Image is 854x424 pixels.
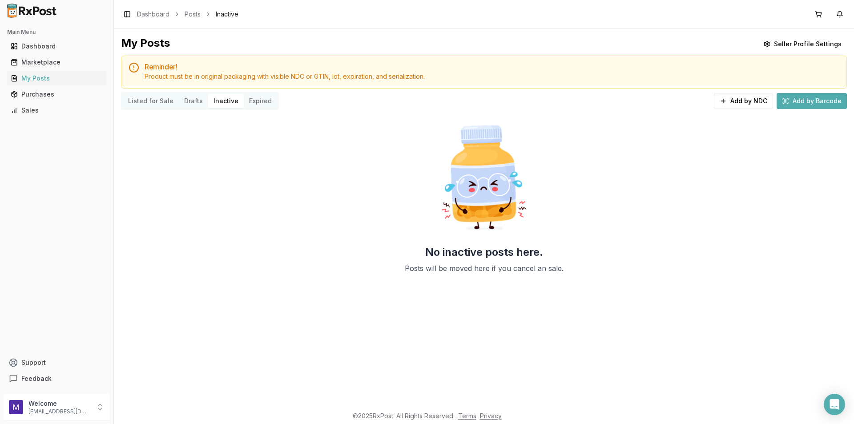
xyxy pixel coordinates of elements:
[7,38,106,54] a: Dashboard
[7,70,106,86] a: My Posts
[9,400,23,414] img: User avatar
[4,103,110,117] button: Sales
[11,90,103,99] div: Purchases
[480,412,502,420] a: Privacy
[4,39,110,53] button: Dashboard
[4,355,110,371] button: Support
[7,86,106,102] a: Purchases
[11,58,103,67] div: Marketplace
[7,102,106,118] a: Sales
[714,93,773,109] button: Add by NDC
[425,245,543,259] h2: No inactive posts here.
[777,93,847,109] button: Add by Barcode
[11,74,103,83] div: My Posts
[4,87,110,101] button: Purchases
[11,42,103,51] div: Dashboard
[758,36,847,52] button: Seller Profile Settings
[7,54,106,70] a: Marketplace
[4,4,60,18] img: RxPost Logo
[244,94,277,108] button: Expired
[179,94,208,108] button: Drafts
[4,71,110,85] button: My Posts
[405,263,564,274] p: Posts will be moved here if you cancel an sale.
[145,63,839,70] h5: Reminder!
[145,72,839,81] div: Product must be in original packaging with visible NDC or GTIN, lot, expiration, and serialization.
[216,10,238,19] span: Inactive
[28,399,90,408] p: Welcome
[123,94,179,108] button: Listed for Sale
[427,121,541,234] img: Sad Pill Bottle
[121,36,170,52] div: My Posts
[824,394,845,415] div: Open Intercom Messenger
[458,412,476,420] a: Terms
[4,371,110,387] button: Feedback
[185,10,201,19] a: Posts
[28,408,90,415] p: [EMAIL_ADDRESS][DOMAIN_NAME]
[137,10,238,19] nav: breadcrumb
[7,28,106,36] h2: Main Menu
[208,94,244,108] button: Inactive
[4,55,110,69] button: Marketplace
[137,10,169,19] a: Dashboard
[21,374,52,383] span: Feedback
[11,106,103,115] div: Sales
